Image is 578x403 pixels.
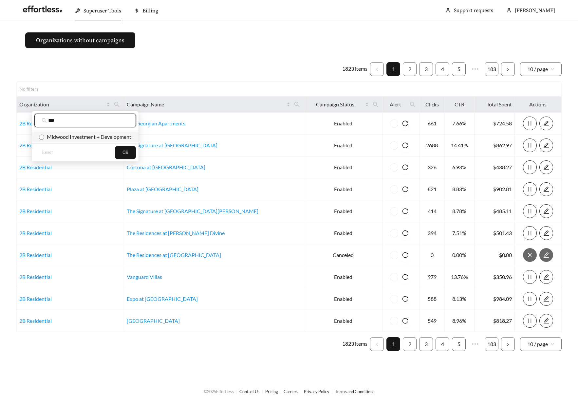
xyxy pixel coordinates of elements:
[127,296,198,302] a: Expo at [GEOGRAPHIC_DATA]
[398,274,412,280] span: reload
[452,337,466,351] li: 5
[398,208,412,214] span: reload
[523,270,537,284] button: pause
[407,99,418,110] span: search
[475,244,515,266] td: $0.00
[294,101,300,107] span: search
[370,62,384,76] button: left
[370,62,384,76] li: Previous Page
[452,62,466,76] li: 5
[19,186,52,192] a: 2B Residential
[539,120,553,126] a: edit
[304,266,383,288] td: Enabled
[127,274,162,280] a: Vanguard Villas
[398,230,412,236] span: reload
[436,337,449,351] li: 4
[34,146,60,159] button: Reset
[127,252,221,258] a: The Residences at [GEOGRAPHIC_DATA]
[304,288,383,310] td: Enabled
[539,296,553,302] a: edit
[127,208,258,214] a: The Signature at [GEOGRAPHIC_DATA][PERSON_NAME]
[506,67,510,71] span: right
[44,134,131,140] span: Midwood Investment + Development
[540,208,553,214] span: edit
[523,120,536,126] span: pause
[501,62,515,76] li: Next Page
[420,288,445,310] td: 588
[370,337,384,351] button: left
[436,338,449,351] a: 4
[420,200,445,222] td: 414
[127,142,217,148] a: The Signature at [GEOGRAPHIC_DATA]
[127,120,185,126] a: The Georgian Apartments
[506,342,510,346] span: right
[386,62,400,76] li: 1
[42,118,47,123] span: search
[445,135,475,156] td: 14.41%
[475,135,515,156] td: $862.97
[403,63,416,76] a: 2
[475,288,515,310] td: $984.09
[523,142,536,148] span: pause
[36,36,124,45] span: Organizations without campaigns
[475,156,515,178] td: $438.27
[335,389,375,394] a: Terms and Conditions
[398,296,412,302] span: reload
[523,160,537,174] button: pause
[19,274,52,280] a: 2B Residential
[468,337,482,351] li: Next 5 Pages
[420,135,445,156] td: 2688
[127,186,198,192] a: Plaza at [GEOGRAPHIC_DATA]
[84,8,121,14] span: Superuser Tools
[398,182,412,196] button: reload
[387,338,400,351] a: 1
[501,337,515,351] button: right
[420,266,445,288] td: 979
[304,156,383,178] td: Enabled
[398,164,412,170] span: reload
[523,292,537,306] button: pause
[398,252,412,258] span: reload
[386,337,400,351] li: 1
[111,99,122,110] span: search
[127,164,205,170] a: Cortona at [GEOGRAPHIC_DATA]
[475,222,515,244] td: $501.43
[419,337,433,351] li: 3
[515,97,562,113] th: Actions
[375,67,379,71] span: left
[342,337,367,351] li: 1823 items
[445,178,475,200] td: 8.83%
[501,62,515,76] button: right
[540,120,553,126] span: edit
[204,389,234,394] span: © 2025 Effortless
[468,62,482,76] li: Next 5 Pages
[485,338,498,351] a: 183
[475,310,515,332] td: $818.27
[127,101,285,108] span: Campaign Name
[25,32,135,48] button: Organizations without campaigns
[122,149,128,156] span: OK
[540,296,553,302] span: edit
[501,337,515,351] li: Next Page
[475,113,515,135] td: $724.58
[539,142,553,148] a: edit
[420,244,445,266] td: 0
[445,156,475,178] td: 6.93%
[523,117,537,130] button: pause
[436,63,449,76] a: 4
[540,230,553,236] span: edit
[454,7,493,14] a: Support requests
[539,186,553,192] a: edit
[540,164,553,170] span: edit
[19,120,52,126] a: 2B Residential
[398,248,412,262] button: reload
[445,244,475,266] td: 0.00%
[284,389,298,394] a: Careers
[398,160,412,174] button: reload
[540,274,553,280] span: edit
[419,62,433,76] li: 3
[403,338,416,351] a: 2
[445,310,475,332] td: 8.96%
[539,164,553,170] a: edit
[445,266,475,288] td: 13.76%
